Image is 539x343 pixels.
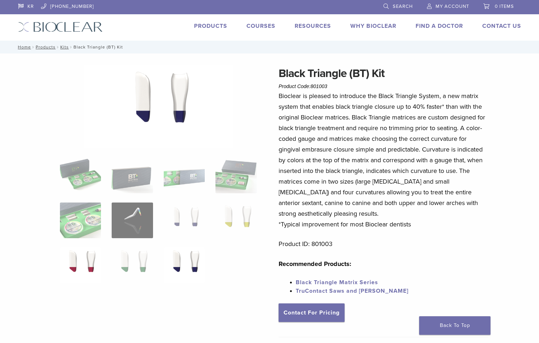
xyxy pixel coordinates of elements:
a: Find A Doctor [416,22,463,30]
a: Home [16,45,31,50]
a: Back To Top [419,316,490,335]
img: Intro-Black-Triangle-Kit-6-Copy-e1548792917662-324x324.jpg [60,158,101,193]
span: / [56,45,60,49]
span: / [31,45,36,49]
a: Products [194,22,227,30]
img: Black Triangle (BT) Kit - Image 8 [215,203,256,238]
nav: Black Triangle (BT) Kit [13,41,527,53]
strong: Recommended Products: [279,260,351,268]
a: Products [36,45,56,50]
a: Contact For Pricing [279,303,345,322]
span: Search [393,4,413,9]
h1: Black Triangle (BT) Kit [279,65,488,82]
img: Black Triangle (BT) Kit - Image 7 [164,203,205,238]
span: Product Code: [279,83,327,89]
img: Black Triangle (BT) Kit - Image 4 [215,158,256,193]
a: TruContact Saws and [PERSON_NAME] [296,287,408,295]
img: Black Triangle (BT) Kit - Image 5 [60,203,101,238]
img: Black Triangle (BT) Kit - Image 2 [112,158,153,193]
a: Why Bioclear [350,22,396,30]
img: Bioclear [18,22,103,32]
img: Black Triangle (BT) Kit - Image 9 [60,247,101,283]
span: My Account [436,4,469,9]
img: Black Triangle (BT) Kit - Image 10 [112,247,153,283]
img: Black Triangle (BT) Kit - Image 3 [164,158,205,193]
span: / [69,45,73,49]
a: Courses [246,22,275,30]
img: Black Triangle (BT) Kit - Image 11 [84,65,233,148]
a: Resources [295,22,331,30]
a: Contact Us [482,22,521,30]
img: Black Triangle (BT) Kit - Image 11 [164,247,205,283]
p: Product ID: 801003 [279,239,488,249]
span: 801003 [311,83,327,89]
img: Black Triangle (BT) Kit - Image 6 [112,203,153,238]
a: Black Triangle Matrix Series [296,279,378,286]
a: Kits [60,45,69,50]
p: Bioclear is pleased to introduce the Black Triangle System, a new matrix system that enables blac... [279,91,488,230]
span: 0 items [495,4,514,9]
